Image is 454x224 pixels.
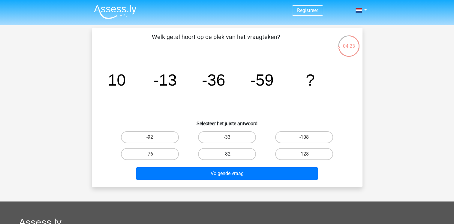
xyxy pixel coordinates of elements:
[198,131,256,143] label: -33
[136,167,318,180] button: Volgende vraag
[306,71,315,89] tspan: ?
[275,131,333,143] label: -108
[198,148,256,160] label: -82
[275,148,333,160] label: -128
[94,5,137,19] img: Assessly
[121,131,179,143] label: -92
[338,35,360,50] div: 04:23
[101,116,353,126] h6: Selecteer het juiste antwoord
[297,8,318,13] a: Registreer
[153,71,177,89] tspan: -13
[202,71,225,89] tspan: -36
[108,71,126,89] tspan: 10
[121,148,179,160] label: -76
[101,32,330,50] p: Welk getal hoort op de plek van het vraagteken?
[250,71,274,89] tspan: -59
